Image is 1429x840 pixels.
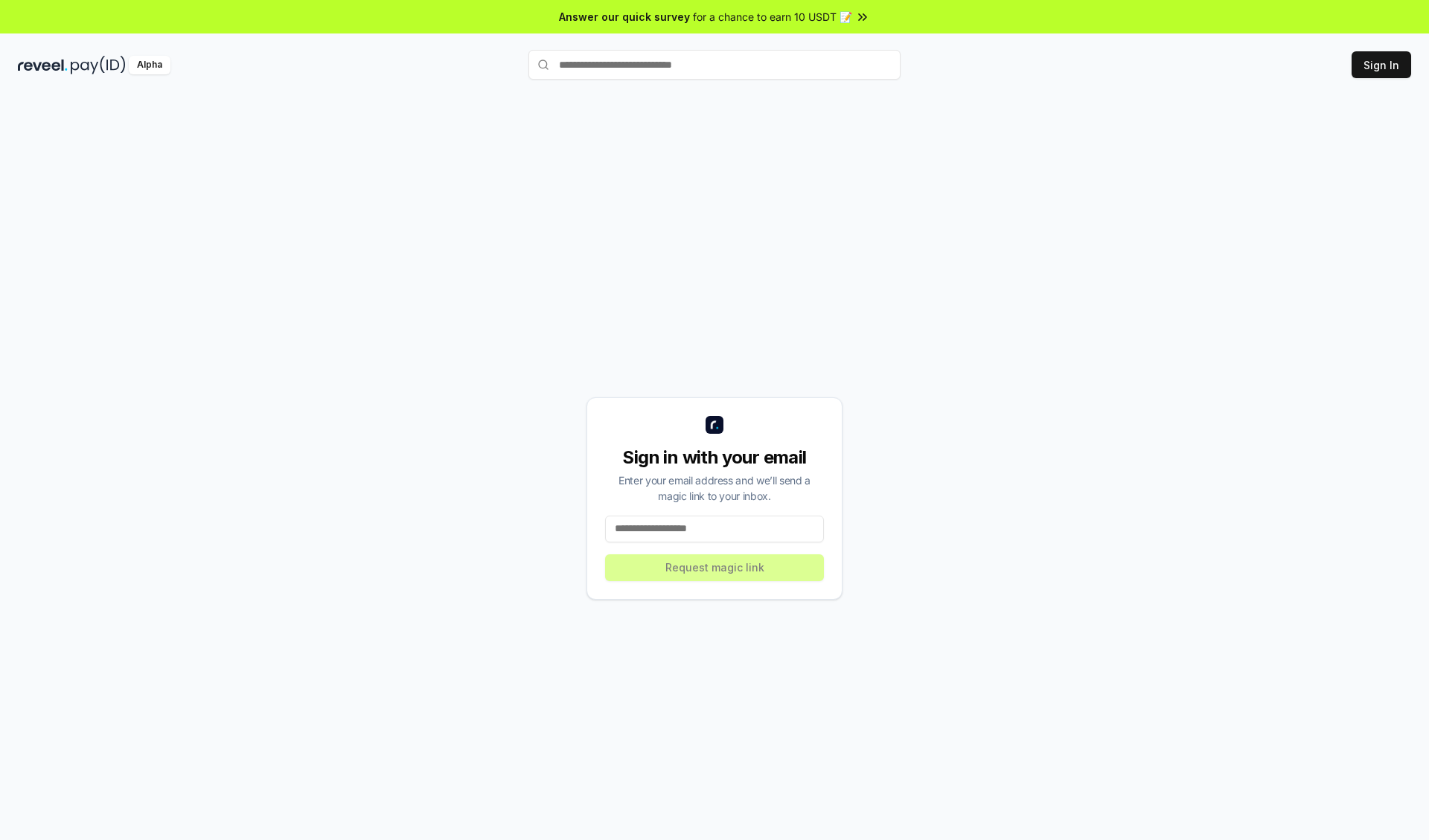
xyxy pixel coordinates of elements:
div: Sign in with your email [605,446,824,469]
button: Sign In [1352,51,1411,78]
img: pay_id [71,56,126,74]
div: Alpha [129,56,170,74]
div: Enter your email address and we’ll send a magic link to your inbox. [605,472,824,504]
span: Answer our quick survey [559,9,690,25]
img: reveel_dark [18,56,68,74]
img: logo_small [706,416,723,434]
span: for a chance to earn 10 USDT 📝 [693,9,852,25]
